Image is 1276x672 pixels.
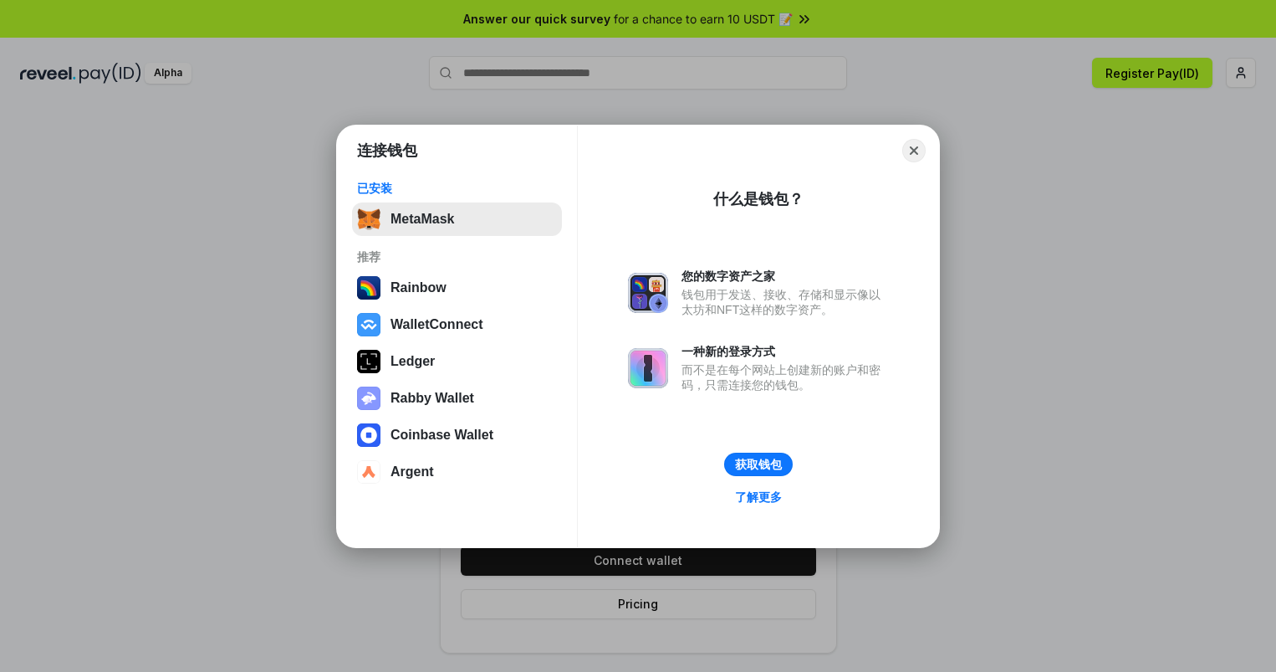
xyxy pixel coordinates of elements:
img: svg+xml,%3Csvg%20xmlns%3D%22http%3A%2F%2Fwww.w3.org%2F2000%2Fsvg%22%20fill%3D%22none%22%20viewBox... [628,348,668,388]
img: svg+xml,%3Csvg%20width%3D%2228%22%20height%3D%2228%22%20viewBox%3D%220%200%2028%2028%22%20fill%3D... [357,423,380,447]
div: 已安装 [357,181,557,196]
button: Rainbow [352,271,562,305]
div: 而不是在每个网站上创建新的账户和密码，只需连接您的钱包。 [681,362,889,392]
div: MetaMask [390,212,454,227]
button: WalletConnect [352,308,562,341]
img: svg+xml,%3Csvg%20width%3D%2228%22%20height%3D%2228%22%20viewBox%3D%220%200%2028%2028%22%20fill%3D... [357,460,380,484]
img: svg+xml,%3Csvg%20xmlns%3D%22http%3A%2F%2Fwww.w3.org%2F2000%2Fsvg%22%20fill%3D%22none%22%20viewBox... [628,273,668,313]
button: 获取钱包 [724,453,793,476]
div: 什么是钱包？ [713,189,804,209]
img: svg+xml,%3Csvg%20fill%3D%22none%22%20height%3D%2233%22%20viewBox%3D%220%200%2035%2033%22%20width%... [357,208,380,231]
div: 推荐 [357,249,557,264]
div: 了解更多 [735,490,782,505]
div: 获取钱包 [735,457,782,472]
img: svg+xml,%3Csvg%20xmlns%3D%22http%3A%2F%2Fwww.w3.org%2F2000%2Fsvg%22%20fill%3D%22none%22%20viewBox... [357,387,380,410]
button: Argent [352,455,562,489]
button: Coinbase Wallet [352,418,562,452]
div: Argent [390,464,434,480]
img: svg+xml,%3Csvg%20width%3D%2228%22%20height%3D%2228%22%20viewBox%3D%220%200%2028%2028%22%20fill%3D... [357,313,380,336]
div: Ledger [390,354,435,369]
button: Close [902,139,926,162]
div: Rainbow [390,280,447,295]
div: Rabby Wallet [390,391,474,406]
div: Coinbase Wallet [390,428,493,443]
div: 一种新的登录方式 [681,344,889,359]
div: 钱包用于发送、接收、存储和显示像以太坊和NFT这样的数字资产。 [681,287,889,317]
div: 您的数字资产之家 [681,269,889,284]
button: Rabby Wallet [352,382,562,415]
h1: 连接钱包 [357,141,417,161]
div: WalletConnect [390,317,483,332]
button: MetaMask [352,203,562,236]
img: svg+xml,%3Csvg%20width%3D%22120%22%20height%3D%22120%22%20viewBox%3D%220%200%20120%20120%22%20fil... [357,276,380,300]
a: 了解更多 [725,486,792,508]
button: Ledger [352,345,562,378]
img: svg+xml,%3Csvg%20xmlns%3D%22http%3A%2F%2Fwww.w3.org%2F2000%2Fsvg%22%20width%3D%2228%22%20height%3... [357,350,380,373]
